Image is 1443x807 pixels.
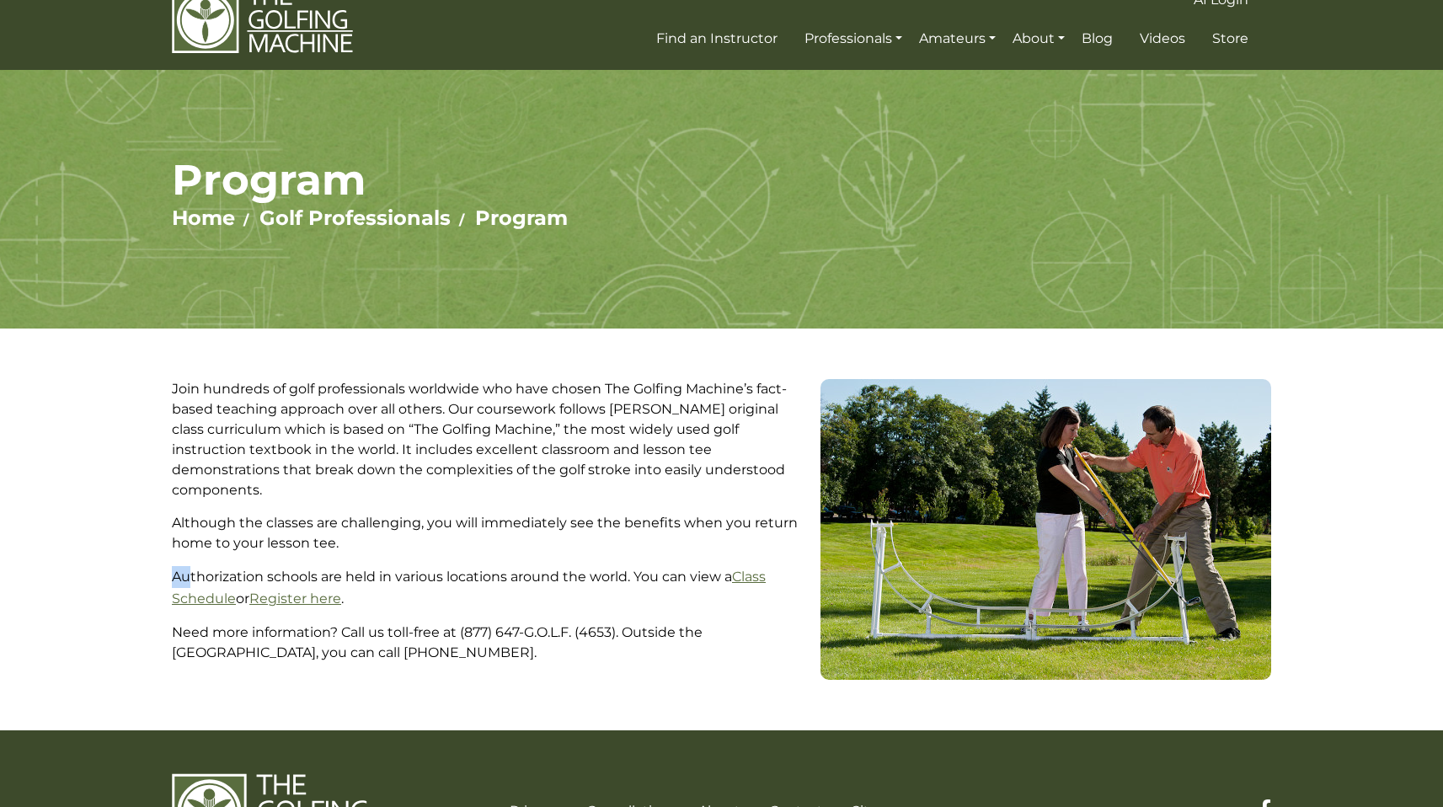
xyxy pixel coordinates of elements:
[172,206,235,230] a: Home
[1212,30,1248,46] span: Store
[475,206,568,230] a: Program
[915,24,1000,54] a: Amateurs
[1208,24,1253,54] a: Store
[652,24,782,54] a: Find an Instructor
[259,206,451,230] a: Golf Professionals
[1077,24,1117,54] a: Blog
[656,30,778,46] span: Find an Instructor
[1082,30,1113,46] span: Blog
[172,566,808,610] p: Authorization schools are held in various locations around the world. You can view a or .
[1008,24,1069,54] a: About
[1140,30,1185,46] span: Videos
[172,154,1271,206] h1: Program
[800,24,906,54] a: Professionals
[172,379,808,500] p: Join hundreds of golf professionals worldwide who have chosen The Golfing Machine’s fact-based te...
[249,591,341,607] a: Register here
[172,569,766,607] a: Class Schedule
[1136,24,1189,54] a: Videos
[172,623,808,663] p: Need more information? Call us toll-free at (877) 647-G.O.L.F. (4653). Outside the [GEOGRAPHIC_DA...
[172,513,808,553] p: Although the classes are challenging, you will immediately see the benefits when you return home ...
